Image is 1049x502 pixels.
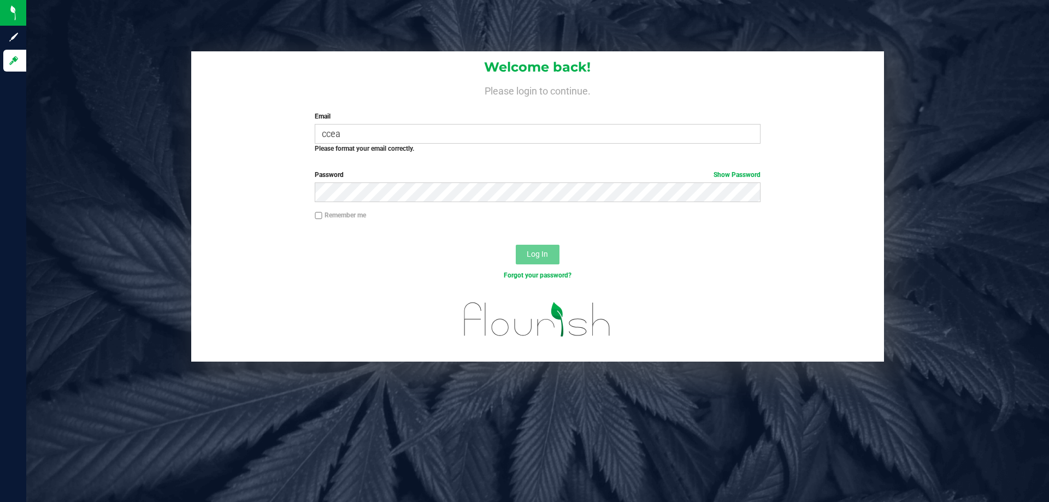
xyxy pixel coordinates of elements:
a: Show Password [714,171,761,179]
label: Remember me [315,210,366,220]
label: Email [315,111,760,121]
input: Remember me [315,212,322,220]
span: Password [315,171,344,179]
img: flourish_logo.svg [451,292,624,347]
h4: Please login to continue. [191,83,884,96]
inline-svg: Log in [8,55,19,66]
span: Log In [527,250,548,258]
strong: Please format your email correctly. [315,145,414,152]
button: Log In [516,245,559,264]
h1: Welcome back! [191,60,884,74]
inline-svg: Sign up [8,32,19,43]
a: Forgot your password? [504,271,571,279]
